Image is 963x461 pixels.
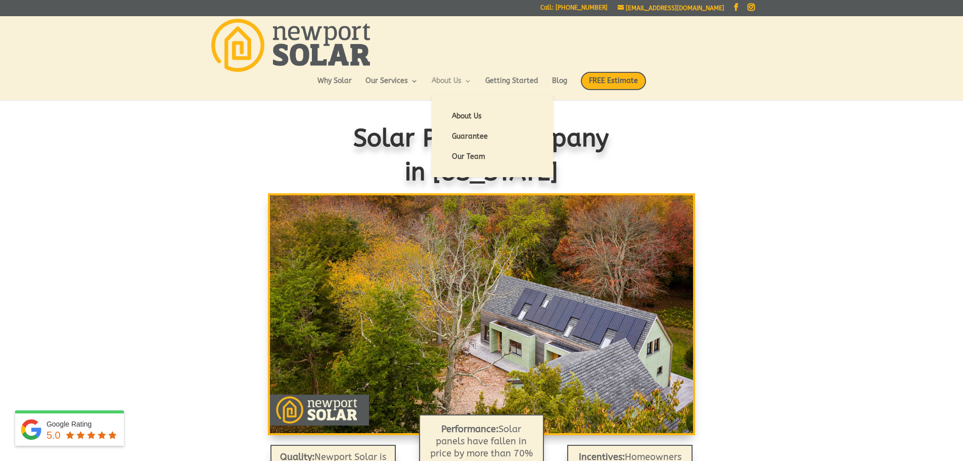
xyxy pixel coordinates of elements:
div: Google Rating [47,419,119,429]
a: Call: [PHONE_NUMBER] [540,5,608,15]
a: Why Solar [317,77,352,95]
img: Newport Solar | Solar Energy Optimized. [211,19,370,72]
a: About Us [432,77,472,95]
a: Getting Started [485,77,538,95]
b: Performance: [441,424,498,435]
a: 3 [484,413,488,416]
a: FREE Estimate [581,72,646,100]
span: 5.0 [47,430,61,441]
a: 4 [493,413,496,416]
a: Our Services [365,77,418,95]
span: FREE Estimate [581,72,646,90]
img: Solar Modules: Roof Mounted [270,195,693,433]
span: Solar Power Company in [US_STATE] [354,124,610,187]
a: About Us [442,106,543,127]
a: [EMAIL_ADDRESS][DOMAIN_NAME] [618,5,724,12]
a: Blog [552,77,567,95]
a: 1 [467,413,471,416]
a: Guarantee [442,127,543,147]
a: 2 [476,413,479,416]
a: Our Team [442,147,543,167]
